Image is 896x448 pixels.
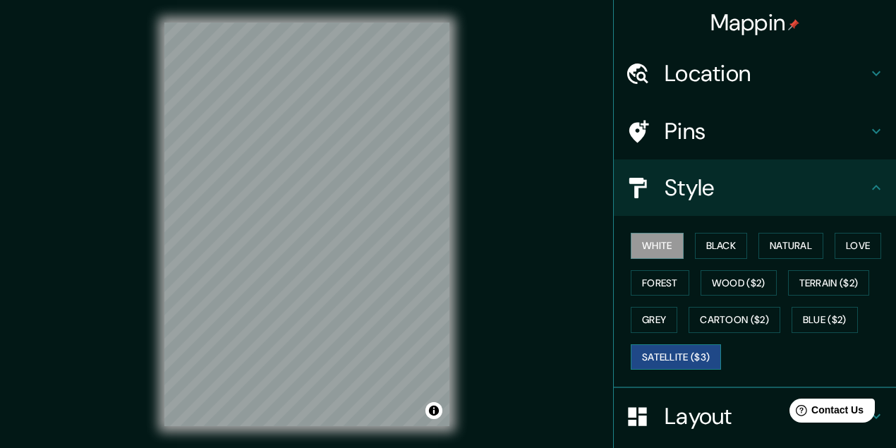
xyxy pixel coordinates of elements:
[631,233,684,259] button: White
[614,45,896,102] div: Location
[425,402,442,419] button: Toggle attribution
[665,174,868,202] h4: Style
[614,159,896,216] div: Style
[631,270,689,296] button: Forest
[665,402,868,430] h4: Layout
[770,393,880,432] iframe: Help widget launcher
[788,19,799,30] img: pin-icon.png
[710,8,800,37] h4: Mappin
[631,344,721,370] button: Satellite ($3)
[701,270,777,296] button: Wood ($2)
[758,233,823,259] button: Natural
[835,233,881,259] button: Love
[665,117,868,145] h4: Pins
[631,307,677,333] button: Grey
[665,59,868,87] h4: Location
[164,23,449,426] canvas: Map
[614,388,896,444] div: Layout
[788,270,870,296] button: Terrain ($2)
[792,307,858,333] button: Blue ($2)
[695,233,748,259] button: Black
[689,307,780,333] button: Cartoon ($2)
[614,103,896,159] div: Pins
